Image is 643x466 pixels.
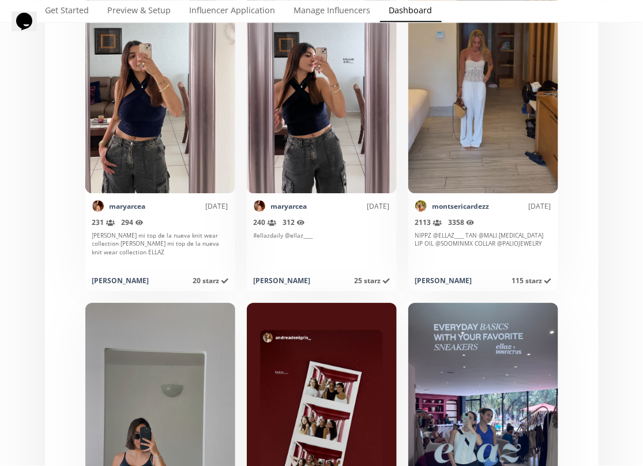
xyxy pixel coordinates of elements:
span: 240 [254,217,276,227]
img: 528019365_18520971235019136_1984042524768746799_n.jpg [92,200,104,212]
div: [PERSON_NAME] [254,276,311,285]
span: 231 [92,217,115,227]
iframe: chat widget [12,12,48,46]
img: 515923700_18511726285004449_2760274697874160400_n.jpg [415,200,427,212]
img: 528019365_18520971235019136_1984042524768746799_n.jpg [254,200,265,212]
span: 115 starz [512,276,551,285]
span: 294 [122,217,144,227]
div: #ellazdaily @ellaz____ [254,231,390,269]
a: montsericardezz [433,201,490,211]
div: [DATE] [490,201,551,211]
span: 25 starz [355,276,390,285]
span: 20 starz [193,276,228,285]
a: maryarcea [110,201,146,211]
div: [PERSON_NAME] mi top de la nueva knit wear collection [PERSON_NAME] mi top de la nueva knit wear ... [92,231,228,269]
div: [PERSON_NAME] [415,276,472,285]
div: [DATE] [146,201,228,211]
span: 312 [283,217,305,227]
div: [DATE] [307,201,390,211]
span: 3358 [449,217,475,227]
a: maryarcea [271,201,307,211]
div: NIPPZ @ELLAZ____ TAN @MALI.[MEDICAL_DATA] LIP OIL @SOOMINMX COLLAR @PALIOJEWELRY [415,231,551,269]
div: [PERSON_NAME] [92,276,149,285]
span: 2113 [415,217,442,227]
